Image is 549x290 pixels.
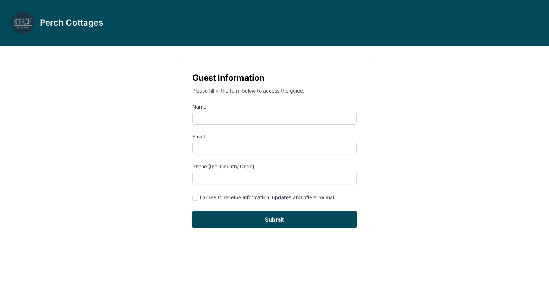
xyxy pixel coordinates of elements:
[192,133,357,140] label: Email
[192,87,357,97] p: Please fill in the form below to access the guide.
[192,103,357,110] label: Name
[192,211,357,228] input: Submit
[192,163,357,170] label: Phone (inc. country code)
[11,11,34,34] img: lbscve6jyqy4usxktyb5b1icebv1
[11,11,103,34] a: Perch Cottages
[200,194,337,201] div: I agree to receive information, updates and offers by mail.
[40,17,103,28] h3: Perch Cottages
[192,72,357,84] h1: Guest Information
